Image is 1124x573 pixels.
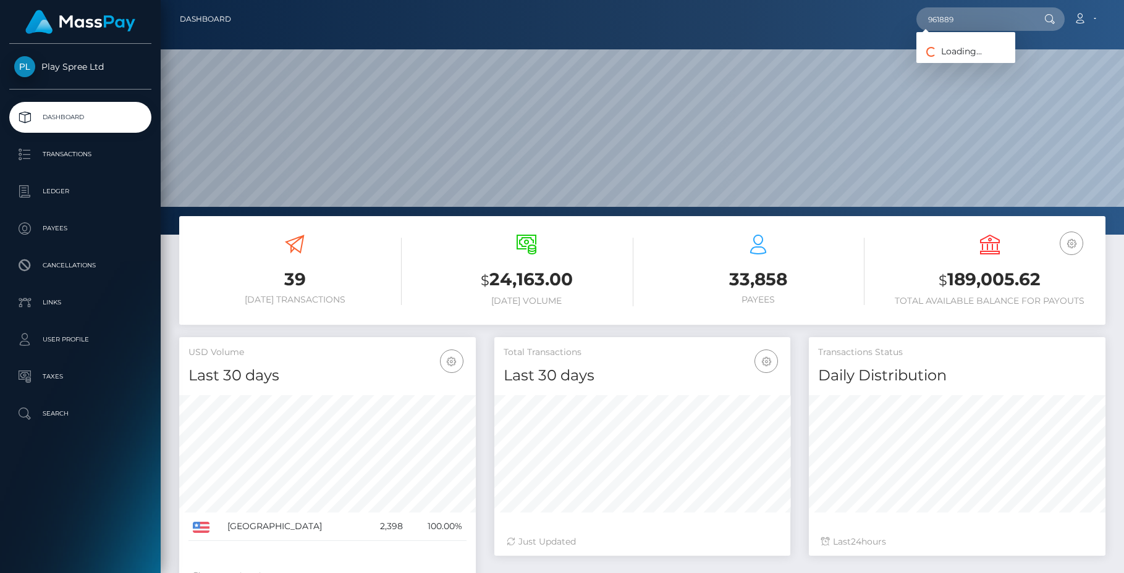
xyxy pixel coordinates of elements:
[9,398,151,429] a: Search
[223,512,364,541] td: [GEOGRAPHIC_DATA]
[14,145,146,164] p: Transactions
[504,365,782,387] h4: Last 30 days
[818,346,1096,359] h5: Transactions Status
[188,346,467,359] h5: USD Volume
[9,139,151,170] a: Transactions
[504,346,782,359] h5: Total Transactions
[9,102,151,133] a: Dashboard
[9,250,151,281] a: Cancellations
[180,6,231,32] a: Dashboard
[193,522,209,533] img: US.png
[14,256,146,275] p: Cancellations
[14,404,146,423] p: Search
[14,56,35,77] img: Play Spree Ltd
[14,330,146,349] p: User Profile
[883,267,1096,293] h3: 189,005.62
[14,293,146,312] p: Links
[818,365,1096,387] h4: Daily Distribution
[420,296,633,306] h6: [DATE] Volume
[364,512,407,541] td: 2,398
[9,176,151,207] a: Ledger
[939,272,947,289] small: $
[9,324,151,355] a: User Profile
[916,46,982,57] span: Loading...
[821,535,1093,548] div: Last hours
[14,219,146,238] p: Payees
[851,536,861,547] span: 24
[652,267,865,291] h3: 33,858
[14,108,146,127] p: Dashboard
[9,61,151,72] span: Play Spree Ltd
[9,213,151,244] a: Payees
[883,296,1096,306] h6: Total Available Balance for Payouts
[188,295,402,305] h6: [DATE] Transactions
[916,7,1033,31] input: Search...
[14,367,146,386] p: Taxes
[507,535,779,548] div: Just Updated
[652,295,865,305] h6: Payees
[9,287,151,318] a: Links
[420,267,633,293] h3: 24,163.00
[188,267,402,291] h3: 39
[481,272,489,289] small: $
[188,365,467,387] h4: Last 30 days
[407,512,467,541] td: 100.00%
[25,10,135,34] img: MassPay Logo
[14,182,146,201] p: Ledger
[9,361,151,392] a: Taxes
